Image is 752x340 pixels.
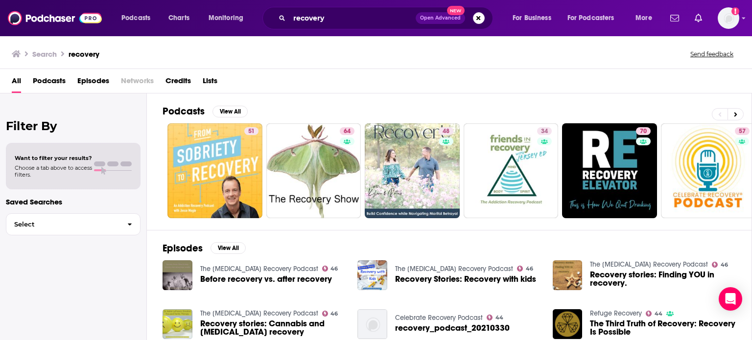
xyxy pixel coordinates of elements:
[537,127,552,135] a: 34
[6,213,141,235] button: Select
[163,105,205,117] h2: Podcasts
[506,10,564,26] button: open menu
[163,242,246,254] a: EpisodesView All
[211,242,246,254] button: View All
[495,316,503,320] span: 44
[553,260,583,290] img: Recovery stories: Finding YOU in recovery.
[590,309,642,317] a: Refuge Recovery
[395,314,483,322] a: Celebrate Recovery Podcast
[121,11,150,25] span: Podcasts
[731,7,739,15] svg: Add a profile image
[553,309,583,339] img: The Third Truth of Recovery: Recovery Is Possible
[162,10,195,26] a: Charts
[344,127,351,136] span: 64
[200,275,332,283] a: Before recovery vs. after recovery
[687,50,736,58] button: Send feedback
[590,319,736,336] a: The Third Truth of Recovery: Recovery Is Possible
[6,221,119,227] span: Select
[636,127,651,135] a: 70
[69,49,99,59] h3: recovery
[200,319,346,336] span: Recovery stories: Cannabis and [MEDICAL_DATA] recovery
[200,309,318,317] a: The Eating Disorder Recovery Podcast
[567,11,614,25] span: For Podcasters
[718,7,739,29] button: Show profile menu
[8,9,102,27] img: Podchaser - Follow, Share and Rate Podcasts
[541,127,548,136] span: 34
[513,11,551,25] span: For Business
[655,312,662,316] span: 44
[629,10,664,26] button: open menu
[561,10,629,26] button: open menu
[395,275,536,283] a: Recovery Stories: Recovery with kids
[163,242,203,254] h2: Episodes
[266,123,361,218] a: 64
[330,267,338,271] span: 46
[163,105,248,117] a: PodcastsView All
[32,49,57,59] h3: Search
[691,10,706,26] a: Show notifications dropdown
[640,127,647,136] span: 70
[712,262,728,268] a: 46
[322,311,338,317] a: 46
[719,287,742,311] div: Open Intercom Messenger
[289,10,416,26] input: Search podcasts, credits, & more...
[718,7,739,29] img: User Profile
[163,260,192,290] img: Before recovery vs. after recovery
[420,16,461,21] span: Open Advanced
[357,260,387,290] img: Recovery Stories: Recovery with kids
[209,11,243,25] span: Monitoring
[248,127,255,136] span: 51
[77,73,109,93] a: Episodes
[244,127,258,135] a: 51
[666,10,683,26] a: Show notifications dropdown
[15,164,92,178] span: Choose a tab above to access filters.
[165,73,191,93] a: Credits
[590,260,708,269] a: The Eating Disorder Recovery Podcast
[395,324,510,332] a: recovery_podcast_20210330
[33,73,66,93] a: Podcasts
[322,266,338,272] a: 46
[365,123,460,218] a: 48
[635,11,652,25] span: More
[203,73,217,93] span: Lists
[12,73,21,93] a: All
[6,197,141,206] p: Saved Searches
[395,265,513,273] a: The Eating Disorder Recovery Podcast
[6,119,141,133] h2: Filter By
[646,311,662,317] a: 44
[464,123,559,218] a: 34
[721,263,728,267] span: 46
[487,315,503,320] a: 44
[168,11,189,25] span: Charts
[163,309,192,339] img: Recovery stories: Cannabis and eating disorder recovery
[718,7,739,29] span: Logged in as LaurenCarrane
[739,127,746,136] span: 57
[212,106,248,117] button: View All
[200,319,346,336] a: Recovery stories: Cannabis and eating disorder recovery
[526,267,533,271] span: 46
[416,12,465,24] button: Open AdvancedNew
[735,127,750,135] a: 57
[121,73,154,93] span: Networks
[439,127,453,135] a: 48
[447,6,465,15] span: New
[340,127,354,135] a: 64
[357,309,387,339] img: recovery_podcast_20210330
[517,266,533,272] a: 46
[590,271,736,287] a: Recovery stories: Finding YOU in recovery.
